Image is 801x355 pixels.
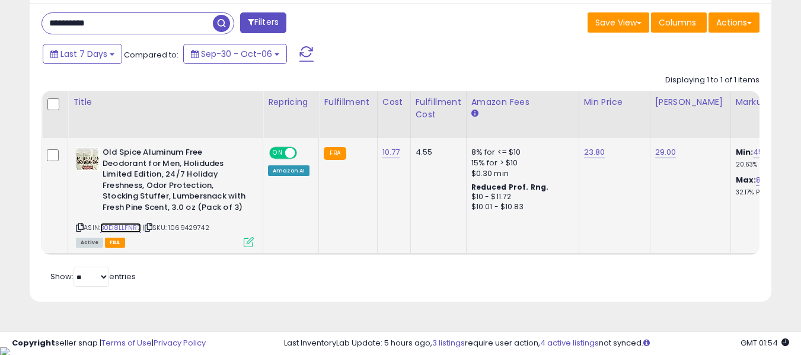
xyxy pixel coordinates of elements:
[76,238,103,248] span: All listings currently available for purchase on Amazon
[651,12,707,33] button: Columns
[324,147,346,160] small: FBA
[270,148,285,158] span: ON
[741,337,789,348] span: 2025-10-14 01:54 GMT
[471,108,478,119] small: Amazon Fees.
[588,12,649,33] button: Save View
[143,223,209,232] span: | SKU: 1069429742
[665,75,759,86] div: Displaying 1 to 1 of 1 items
[154,337,206,348] a: Privacy Policy
[471,147,570,158] div: 8% for <= $10
[324,96,372,108] div: Fulfillment
[183,44,287,64] button: Sep-30 - Oct-06
[756,174,777,186] a: 86.63
[655,146,676,158] a: 29.00
[284,338,789,349] div: Last InventoryLab Update: 5 hours ago, require user action, not synced.
[268,165,309,176] div: Amazon AI
[60,48,107,60] span: Last 7 Days
[584,96,645,108] div: Min Price
[105,238,125,248] span: FBA
[471,168,570,179] div: $0.30 min
[736,146,754,158] b: Min:
[655,96,726,108] div: [PERSON_NAME]
[584,146,605,158] a: 23.80
[753,146,775,158] a: 45.59
[471,182,549,192] b: Reduced Prof. Rng.
[100,223,141,233] a: B0D8LLFNR7
[471,96,574,108] div: Amazon Fees
[736,174,757,186] b: Max:
[50,271,136,282] span: Show: entries
[268,96,314,108] div: Repricing
[709,12,759,33] button: Actions
[12,338,206,349] div: seller snap | |
[382,96,406,108] div: Cost
[471,202,570,212] div: $10.01 - $10.83
[101,337,152,348] a: Terms of Use
[240,12,286,33] button: Filters
[201,48,272,60] span: Sep-30 - Oct-06
[540,337,599,348] a: 4 active listings
[432,337,465,348] a: 3 listings
[103,147,247,216] b: Old Spice Aluminum Free Deodorant for Men, Holidudes Limited Edition, 24/7 Holiday Freshness, Odo...
[659,17,696,28] span: Columns
[73,96,258,108] div: Title
[295,148,314,158] span: OFF
[43,44,122,64] button: Last 7 Days
[416,96,461,121] div: Fulfillment Cost
[12,337,55,348] strong: Copyright
[471,192,570,202] div: $10 - $11.72
[382,146,400,158] a: 10.77
[471,158,570,168] div: 15% for > $10
[76,147,254,246] div: ASIN:
[416,147,457,158] div: 4.55
[124,49,178,60] span: Compared to:
[76,147,100,171] img: 51QzOjp3U6L._SL40_.jpg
